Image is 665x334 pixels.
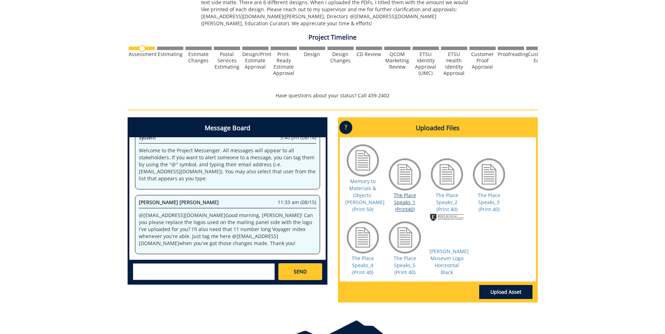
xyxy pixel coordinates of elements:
div: ETSU Health Identity Approval [441,51,467,76]
div: Proofreading [498,51,524,57]
div: ETSU Identity Approval (UMC) [413,51,439,76]
a: The Place Speaks_5 (Print 40) [394,255,416,276]
div: Design Changes [327,51,354,64]
div: Print-Ready Estimate Approval [271,51,297,76]
div: Customer Proof Approval [469,51,496,70]
div: CD Review [356,51,382,57]
span: 11:33 am (08/15) [278,199,316,206]
span: [PERSON_NAME] [PERSON_NAME] [139,199,219,206]
a: The Place Speaks_1 (Print40) [394,192,416,213]
a: SEND [278,263,322,280]
div: Design/Print Estimate Approval [242,51,269,70]
div: Estimating [157,51,183,57]
span: System [139,134,156,141]
a: Upload Asset [479,285,532,299]
span: 3:40 pm (08/14) [280,134,316,141]
a: [PERSON_NAME] Museum Logo Horizontal Black [429,248,469,276]
a: The Place Speaks_3 (Print 40) [478,192,500,213]
p: ? [339,121,352,134]
div: Estimate Changes [185,51,212,64]
div: Design [299,51,325,57]
a: The Place Speaks_4 (Print 40) [352,255,374,276]
div: Postal Services Estimating [214,51,240,70]
h4: Message Board [129,119,326,137]
div: Assessment [129,51,155,57]
p: Welcome to the Project Messenger. All messages will appear to all stakeholders. If you want to al... [139,147,316,182]
textarea: messageToSend [133,263,275,280]
h4: Uploaded Files [340,119,536,137]
img: no [139,45,145,52]
div: Customer Edits [526,51,552,64]
div: QCOM Marketing Review [384,51,410,70]
h4: Project Timeline [128,34,538,41]
a: The Place Speaks_2 (Print 40) [436,192,458,213]
span: SEND [294,268,307,275]
a: Memory to Materials & Objects: [PERSON_NAME] (Print 50) [345,178,385,213]
p: @ [EMAIL_ADDRESS][DOMAIN_NAME] Good morning, [PERSON_NAME]! Can you please replace the logos used... [139,212,316,247]
p: Have questions about your status? Call 439-2402 [128,92,538,99]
